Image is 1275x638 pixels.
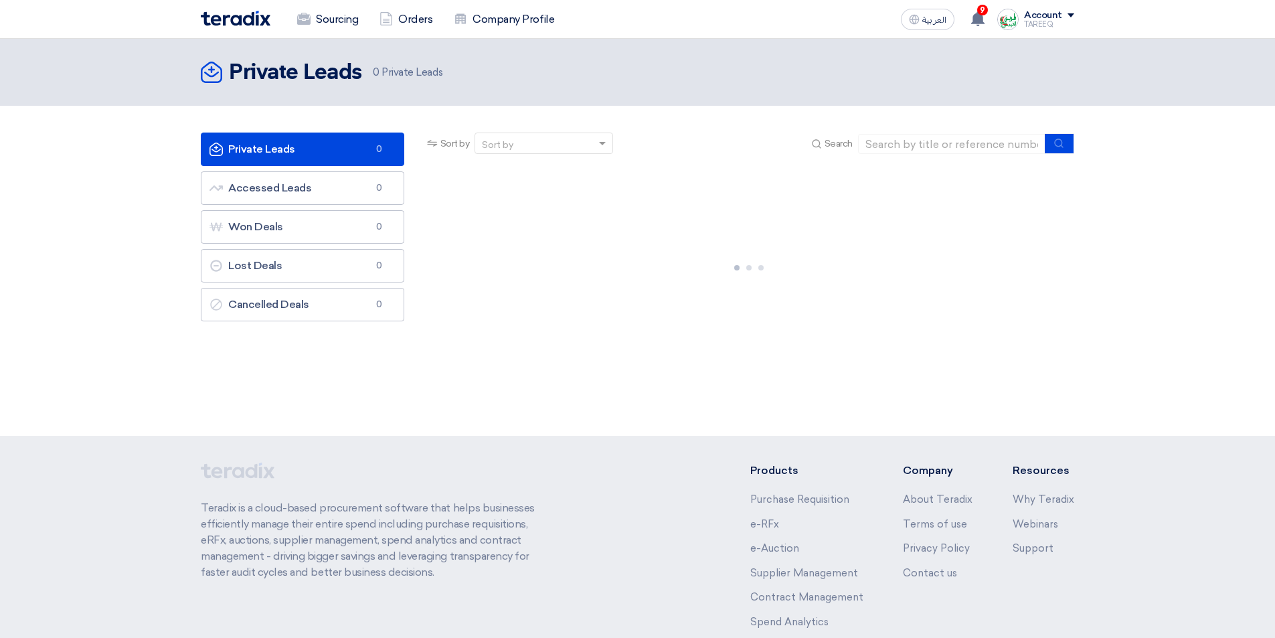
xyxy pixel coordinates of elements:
[825,137,853,151] span: Search
[443,5,565,34] a: Company Profile
[1013,518,1058,530] a: Webinars
[371,259,388,272] span: 0
[201,288,404,321] a: Cancelled Deals0
[997,9,1019,30] img: Screenshot___1727703618088.png
[482,138,513,152] div: Sort by
[750,616,829,628] a: Spend Analytics
[750,542,799,554] a: e-Auction
[201,210,404,244] a: Won Deals0
[1013,463,1074,479] li: Resources
[750,518,779,530] a: e-RFx
[1013,493,1074,505] a: Why Teradix
[903,542,970,554] a: Privacy Policy
[903,493,972,505] a: About Teradix
[201,249,404,283] a: Lost Deals0
[371,181,388,195] span: 0
[903,567,957,579] a: Contact us
[1013,542,1053,554] a: Support
[201,11,270,26] img: Teradix logo
[371,143,388,156] span: 0
[750,591,863,603] a: Contract Management
[373,65,442,80] span: Private Leads
[201,133,404,166] a: Private Leads0
[750,493,849,505] a: Purchase Requisition
[922,15,946,25] span: العربية
[858,134,1045,154] input: Search by title or reference number
[750,567,858,579] a: Supplier Management
[371,220,388,234] span: 0
[201,500,550,580] p: Teradix is a cloud-based procurement software that helps businesses efficiently manage their enti...
[201,171,404,205] a: Accessed Leads0
[371,298,388,311] span: 0
[229,60,362,86] h2: Private Leads
[286,5,369,34] a: Sourcing
[903,518,967,530] a: Terms of use
[903,463,972,479] li: Company
[1024,10,1062,21] div: Account
[369,5,443,34] a: Orders
[373,66,379,78] span: 0
[440,137,470,151] span: Sort by
[977,5,988,15] span: 9
[901,9,954,30] button: العربية
[750,463,863,479] li: Products
[1024,21,1074,28] div: TAREEQ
